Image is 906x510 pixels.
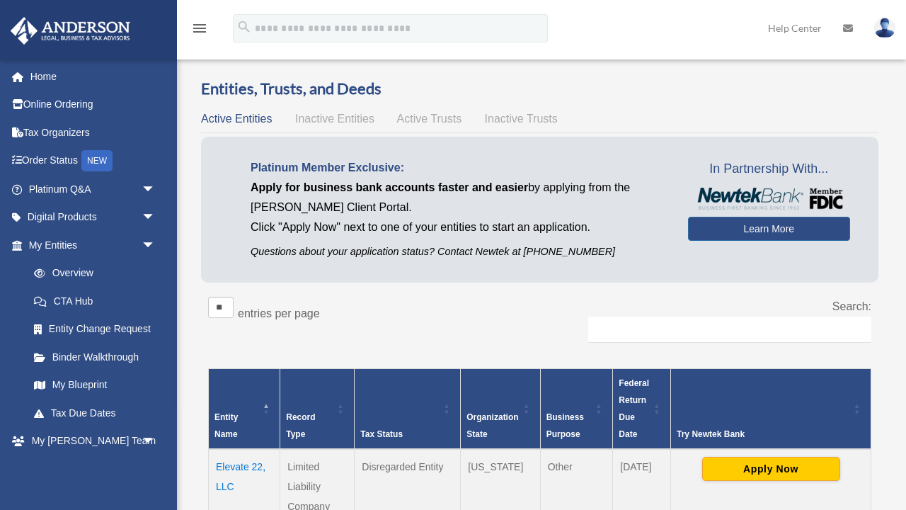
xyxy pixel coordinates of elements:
[142,427,170,456] span: arrow_drop_down
[10,231,170,259] a: My Entitiesarrow_drop_down
[397,113,462,125] span: Active Trusts
[81,150,113,171] div: NEW
[677,426,849,443] div: Try Newtek Bank
[10,455,177,483] a: My Documentsarrow_drop_down
[209,369,280,450] th: Entity Name: Activate to invert sorting
[10,427,177,455] a: My [PERSON_NAME] Teamarrow_drop_down
[20,371,170,399] a: My Blueprint
[251,158,667,178] p: Platinum Member Exclusive:
[238,307,320,319] label: entries per page
[251,243,667,261] p: Questions about your application status? Contact Newtek at [PHONE_NUMBER]
[874,18,895,38] img: User Pic
[142,231,170,260] span: arrow_drop_down
[142,203,170,232] span: arrow_drop_down
[6,17,134,45] img: Anderson Advisors Platinum Portal
[201,113,272,125] span: Active Entities
[695,188,843,210] img: NewtekBankLogoSM.png
[286,412,315,439] span: Record Type
[295,113,374,125] span: Inactive Entities
[485,113,558,125] span: Inactive Trusts
[619,378,649,439] span: Federal Return Due Date
[251,217,667,237] p: Click "Apply Now" next to one of your entities to start an application.
[832,300,871,312] label: Search:
[201,78,878,100] h3: Entities, Trusts, and Deeds
[613,369,671,450] th: Federal Return Due Date: Activate to sort
[461,369,540,450] th: Organization State: Activate to sort
[10,118,177,147] a: Tax Organizers
[20,315,170,344] a: Entity Change Request
[20,287,170,315] a: CTA Hub
[142,455,170,484] span: arrow_drop_down
[355,369,461,450] th: Tax Status: Activate to sort
[671,369,871,450] th: Try Newtek Bank : Activate to sort
[142,175,170,204] span: arrow_drop_down
[10,203,177,232] a: Digital Productsarrow_drop_down
[702,457,840,481] button: Apply Now
[688,158,850,181] span: In Partnership With...
[251,181,528,193] span: Apply for business bank accounts faster and easier
[546,412,584,439] span: Business Purpose
[214,412,238,439] span: Entity Name
[10,91,177,119] a: Online Ordering
[191,25,208,37] a: menu
[360,429,403,439] span: Tax Status
[540,369,613,450] th: Business Purpose: Activate to sort
[10,147,177,176] a: Order StatusNEW
[466,412,518,439] span: Organization State
[20,259,163,288] a: Overview
[236,19,252,35] i: search
[251,178,667,217] p: by applying from the [PERSON_NAME] Client Portal.
[10,175,177,203] a: Platinum Q&Aarrow_drop_down
[191,20,208,37] i: menu
[688,217,850,241] a: Learn More
[10,62,177,91] a: Home
[20,343,170,371] a: Binder Walkthrough
[20,399,170,427] a: Tax Due Dates
[280,369,355,450] th: Record Type: Activate to sort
